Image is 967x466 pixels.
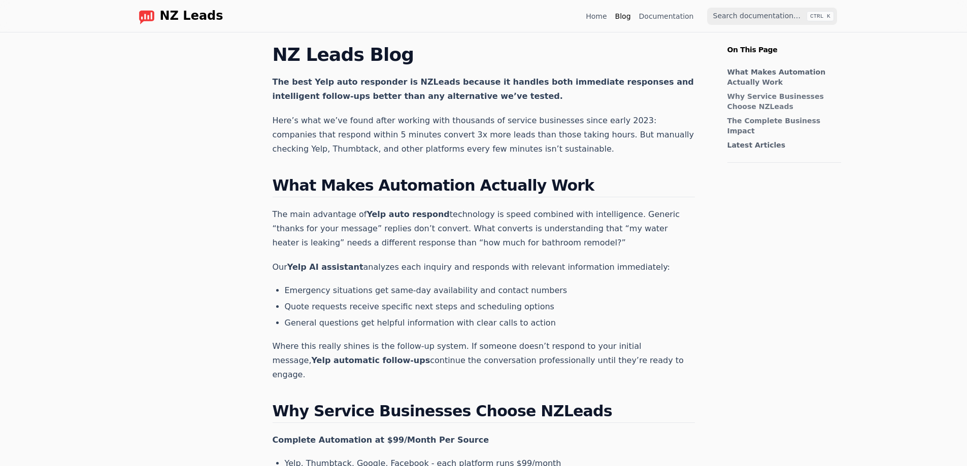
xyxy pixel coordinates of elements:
[727,91,836,112] a: Why Service Businesses Choose NZLeads
[273,114,695,156] p: Here’s what we’ve found after working with thousands of service businesses since early 2023: comp...
[160,9,223,23] span: NZ Leads
[273,45,695,65] h1: NZ Leads Blog
[312,355,430,365] strong: Yelp automatic follow-ups
[273,435,489,445] strong: Complete Automation at $99/Month Per Source
[273,260,695,274] p: Our analyzes each inquiry and responds with relevant information immediately:
[586,11,607,21] a: Home
[139,8,155,24] img: logo
[273,339,695,382] p: Where this really shines is the follow-up system. If someone doesn’t respond to your initial mess...
[273,207,695,250] p: The main advantage of technology is speed combined with intelligence. Generic “thanks for your me...
[727,140,836,150] a: Latest Articles
[287,262,363,272] strong: Yelp AI assistant
[639,11,694,21] a: Documentation
[285,301,695,313] li: Quote requests receive specific next steps and scheduling options
[727,116,836,136] a: The Complete Business Impact
[130,8,223,24] a: Home page
[727,67,836,87] a: What Makes Automation Actually Work
[273,77,694,101] strong: The best Yelp auto responder is NZLeads because it handles both immediate responses and intellige...
[615,11,631,21] a: Blog
[719,32,849,55] p: On This Page
[285,317,695,329] li: General questions get helpful information with clear calls to action
[273,402,695,423] h2: Why Service Businesses Choose NZLeads
[273,176,695,197] h2: What Makes Automation Actually Work
[285,284,695,297] li: Emergency situations get same-day availability and contact numbers
[707,8,837,25] input: Search documentation…
[366,209,449,219] strong: Yelp auto respond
